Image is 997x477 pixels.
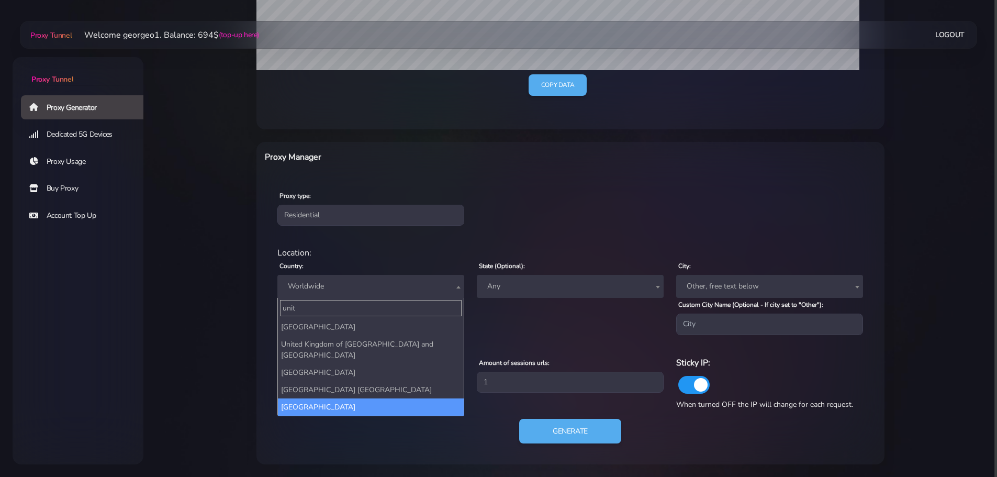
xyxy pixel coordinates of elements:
[682,279,857,294] span: Other, free text below
[278,398,464,416] li: [GEOGRAPHIC_DATA]
[219,29,259,40] a: (top-up here)
[676,356,863,370] h6: Sticky IP:
[21,95,152,119] a: Proxy Generator
[265,150,616,164] h6: Proxy Manager
[28,27,72,43] a: Proxy Tunnel
[676,400,853,409] span: When turned OFF the IP will change for each request.
[21,204,152,228] a: Account Top Up
[529,74,587,96] a: Copy data
[479,358,550,368] label: Amount of sessions urls:
[31,74,73,84] span: Proxy Tunnel
[278,336,464,364] li: United Kingdom of [GEOGRAPHIC_DATA] and [GEOGRAPHIC_DATA]
[271,247,870,259] div: Location:
[30,30,72,40] span: Proxy Tunnel
[278,318,464,336] li: [GEOGRAPHIC_DATA]
[278,364,464,381] li: [GEOGRAPHIC_DATA]
[519,419,621,444] button: Generate
[477,275,664,298] span: Any
[676,275,863,298] span: Other, free text below
[280,300,462,316] input: Search
[278,381,464,398] li: [GEOGRAPHIC_DATA] [GEOGRAPHIC_DATA]
[935,25,965,45] a: Logout
[678,261,691,271] label: City:
[279,191,311,201] label: Proxy type:
[271,343,870,356] div: Proxy Settings:
[13,57,143,85] a: Proxy Tunnel
[21,150,152,174] a: Proxy Usage
[21,176,152,201] a: Buy Proxy
[676,314,863,335] input: City
[21,123,152,147] a: Dedicated 5G Devices
[277,275,464,298] span: Worldwide
[946,426,984,464] iframe: Webchat Widget
[72,29,259,41] li: Welcome georgeo1. Balance: 694$
[479,261,525,271] label: State (Optional):
[284,279,458,294] span: Worldwide
[483,279,657,294] span: Any
[678,300,823,309] label: Custom City Name (Optional - If city set to "Other"):
[279,261,304,271] label: Country:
